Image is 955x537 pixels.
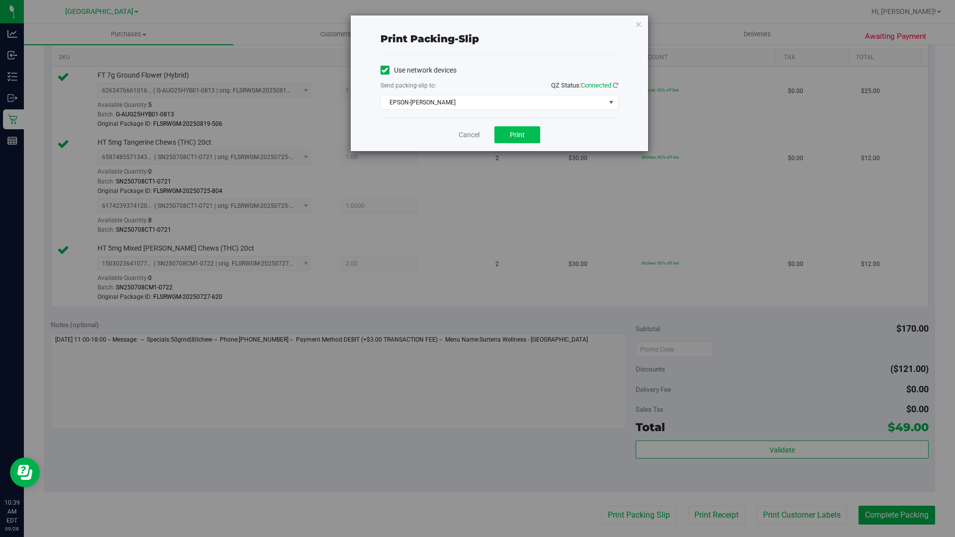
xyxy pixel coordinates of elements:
span: select [605,95,617,109]
span: Print packing-slip [381,33,479,45]
span: EPSON-[PERSON_NAME] [381,95,605,109]
button: Print [494,126,540,143]
label: Send packing-slip to: [381,81,436,90]
span: Connected [581,82,611,89]
span: QZ Status: [551,82,618,89]
a: Cancel [459,130,479,140]
iframe: Resource center [10,457,40,487]
span: Print [510,131,525,139]
label: Use network devices [381,65,457,76]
